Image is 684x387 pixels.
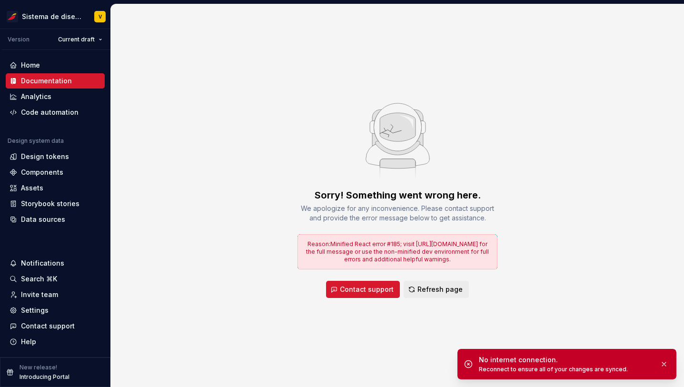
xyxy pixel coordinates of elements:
[6,89,105,104] a: Analytics
[7,11,18,22] img: 55604660-494d-44a9-beb2-692398e9940a.png
[58,36,95,43] span: Current draft
[2,6,109,27] button: Sistema de diseño IberiaV
[21,183,43,193] div: Assets
[21,274,57,284] div: Search ⌘K
[21,108,79,117] div: Code automation
[315,189,481,202] div: Sorry! Something went wrong here.
[340,285,394,294] span: Contact support
[21,337,36,347] div: Help
[6,180,105,196] a: Assets
[20,364,57,371] p: New release!
[6,318,105,334] button: Contact support
[6,73,105,89] a: Documentation
[306,240,489,263] span: Reason: Minified React error #185; visit [URL][DOMAIN_NAME] for the full message or use the non-m...
[6,58,105,73] a: Home
[8,137,64,145] div: Design system data
[479,355,652,365] div: No internet connection.
[21,92,51,101] div: Analytics
[21,306,49,315] div: Settings
[21,199,79,208] div: Storybook stories
[22,12,83,21] div: Sistema de diseño Iberia
[6,303,105,318] a: Settings
[404,281,469,298] button: Refresh page
[6,334,105,349] button: Help
[99,13,102,20] div: V
[21,76,72,86] div: Documentation
[6,105,105,120] a: Code automation
[6,271,105,287] button: Search ⌘K
[417,285,463,294] span: Refresh page
[21,152,69,161] div: Design tokens
[21,60,40,70] div: Home
[326,281,400,298] button: Contact support
[6,165,105,180] a: Components
[6,212,105,227] a: Data sources
[20,373,69,381] p: Introducing Portal
[6,149,105,164] a: Design tokens
[8,36,30,43] div: Version
[6,287,105,302] a: Invite team
[21,215,65,224] div: Data sources
[21,290,58,299] div: Invite team
[479,366,652,373] div: Reconnect to ensure all of your changes are synced.
[21,168,63,177] div: Components
[6,256,105,271] button: Notifications
[54,33,107,46] button: Current draft
[21,321,75,331] div: Contact support
[21,258,64,268] div: Notifications
[297,204,497,223] div: We apologize for any inconvenience. Please contact support and provide the error message below to...
[6,196,105,211] a: Storybook stories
